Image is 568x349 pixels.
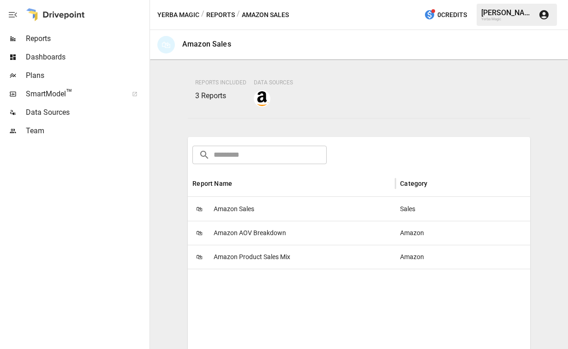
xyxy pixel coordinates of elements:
button: Reports [206,9,235,21]
span: Amazon AOV Breakdown [214,221,286,245]
button: Sort [233,177,246,190]
span: 🛍 [192,202,206,216]
span: ™ [66,87,72,99]
div: 🛍 [157,36,175,53]
div: Yerba Magic [481,17,533,21]
span: Reports Included [195,79,246,86]
span: Data Sources [26,107,148,118]
div: Amazon [395,245,534,269]
span: Data Sources [254,79,293,86]
span: Team [26,125,148,136]
button: Yerba Magic [157,9,199,21]
span: SmartModel [26,89,122,100]
span: 0 Credits [437,9,467,21]
span: 🛍 [192,226,206,240]
span: 🛍 [192,250,206,264]
span: Plans [26,70,148,81]
span: Reports [26,33,148,44]
button: Sort [429,177,442,190]
div: Amazon Sales [182,40,231,48]
div: / [237,9,240,21]
div: Sales [395,197,534,221]
span: Amazon Sales [214,197,254,221]
span: Amazon Product Sales Mix [214,245,290,269]
p: 3 Reports [195,90,246,101]
div: [PERSON_NAME] [481,8,533,17]
div: Amazon [395,221,534,245]
button: 0Credits [420,6,471,24]
div: Report Name [192,180,232,187]
div: Category [400,180,427,187]
div: / [201,9,204,21]
span: Dashboards [26,52,148,63]
img: amazon [255,91,269,106]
